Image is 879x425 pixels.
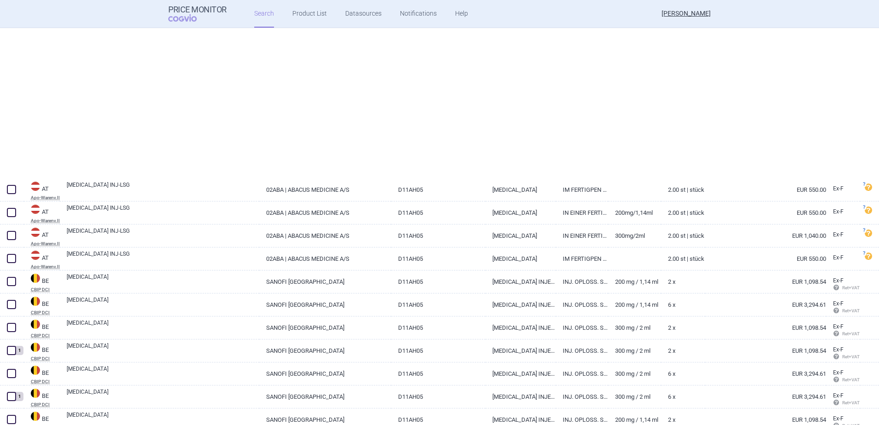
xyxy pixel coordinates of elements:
[833,185,844,192] span: Ex-factory price
[391,385,485,408] a: D11AH05
[833,231,844,238] span: Ex-factory price
[391,224,485,247] a: D11AH05
[391,293,485,316] a: D11AH05
[31,205,40,214] img: Austria
[168,5,227,14] strong: Price Monitor
[67,181,259,197] a: [MEDICAL_DATA] INJ-LSG
[259,316,391,339] a: SANOFI [GEOGRAPHIC_DATA]
[259,224,391,247] a: 02ABA | ABACUS MEDICINE A/S
[556,293,609,316] a: INJ. OPLOSS. S.C. [VOORGEV. SPUIT]
[826,182,860,196] a: Ex-F
[833,369,844,376] span: Ex-factory price
[168,5,227,23] a: Price MonitorCOGVIO
[67,388,259,404] a: [MEDICAL_DATA]
[865,184,876,191] a: ?
[661,362,705,385] a: 6 x
[833,300,844,307] span: Ex-factory price
[861,205,867,210] span: ?
[826,320,860,341] a: Ex-F Ret+VAT calc
[608,224,661,247] a: 300MG/2ML
[608,339,661,362] a: 300 mg / 2 ml
[826,343,860,364] a: Ex-F Ret+VAT calc
[259,293,391,316] a: SANOFI [GEOGRAPHIC_DATA]
[705,270,826,293] a: EUR 1,098.54
[67,204,259,220] a: [MEDICAL_DATA] INJ-LSG
[31,274,40,283] img: Belgium
[833,392,844,399] span: Ex-factory price
[391,178,485,201] a: D11AH05
[24,388,60,407] a: BEBECBIP DCI
[259,201,391,224] a: 02ABA | ABACUS MEDICINE A/S
[31,412,40,421] img: Belgium
[608,362,661,385] a: 300 mg / 2 ml
[24,181,60,200] a: ATATApo-Warenv.II
[833,331,868,336] span: Ret+VAT calc
[865,253,876,260] a: ?
[608,201,661,224] a: 200MG/1,14ML
[556,201,609,224] a: IN EINER FERTIGSPRITZE
[259,362,391,385] a: SANOFI [GEOGRAPHIC_DATA]
[31,241,60,246] abbr: Apo-Warenv.II — Apothekerverlag Warenverzeichnis. Online database developed by the Österreichisch...
[826,297,860,318] a: Ex-F Ret+VAT calc
[705,178,826,201] a: EUR 550.00
[168,14,210,22] span: COGVIO
[705,293,826,316] a: EUR 3,294.61
[608,270,661,293] a: 200 mg / 1,14 ml
[661,385,705,408] a: 6 x
[391,339,485,362] a: D11AH05
[31,356,60,361] abbr: CBIP DCI — Belgian Center for Pharmacotherapeutic Information (CBIP)
[67,296,259,312] a: [MEDICAL_DATA]
[661,293,705,316] a: 6 x
[391,270,485,293] a: D11AH05
[705,316,826,339] a: EUR 1,098.54
[31,366,40,375] img: Belgium
[24,250,60,269] a: ATATApo-Warenv.II
[826,389,860,410] a: Ex-F Ret+VAT calc
[31,402,60,407] abbr: CBIP DCI — Belgian Center for Pharmacotherapeutic Information (CBIP)
[556,385,609,408] a: INJ. OPLOSS. S.C. [VOORGEV. SPUIT]
[833,208,844,215] span: Ex-factory price
[24,204,60,223] a: ATATApo-Warenv.II
[608,316,661,339] a: 300 mg / 2 ml
[705,224,826,247] a: EUR 1,040.00
[259,270,391,293] a: SANOFI [GEOGRAPHIC_DATA]
[705,339,826,362] a: EUR 1,098.54
[705,201,826,224] a: EUR 550.00
[485,316,556,339] a: [MEDICAL_DATA] INJECTIE 300 MG / 2 ML
[608,385,661,408] a: 300 mg / 2 ml
[833,415,844,422] span: Ex-factory price
[31,287,60,292] abbr: CBIP DCI — Belgian Center for Pharmacotherapeutic Information (CBIP)
[259,178,391,201] a: 02ABA | ABACUS MEDICINE A/S
[485,201,556,224] a: [MEDICAL_DATA]
[24,227,60,246] a: ATATApo-Warenv.II
[705,385,826,408] a: EUR 3,294.61
[67,227,259,243] a: [MEDICAL_DATA] INJ-LSG
[865,230,876,237] a: ?
[661,224,705,247] a: 2.00 ST | Stück
[833,377,868,382] span: Ret+VAT calc
[661,339,705,362] a: 2 x
[31,320,40,329] img: Belgium
[826,251,860,265] a: Ex-F
[661,270,705,293] a: 2 x
[24,342,60,361] a: BEBECBIP DCI
[259,385,391,408] a: SANOFI [GEOGRAPHIC_DATA]
[833,285,868,290] span: Ret+VAT calc
[24,319,60,338] a: BEBECBIP DCI
[31,251,40,260] img: Austria
[833,277,844,284] span: Ex-factory price
[31,228,40,237] img: Austria
[391,247,485,270] a: D11AH05
[67,342,259,358] a: [MEDICAL_DATA]
[67,273,259,289] a: [MEDICAL_DATA]
[67,250,259,266] a: [MEDICAL_DATA] INJ-LSG
[259,339,391,362] a: SANOFI [GEOGRAPHIC_DATA]
[833,254,844,261] span: Ex-factory price
[24,296,60,315] a: BEBECBIP DCI
[833,400,868,405] span: Ret+VAT calc
[556,316,609,339] a: INJ. OPLOSS. S.C. [VOORGEV. PEN]
[31,389,40,398] img: Belgium
[31,343,40,352] img: Belgium
[833,308,868,313] span: Ret+VAT calc
[485,385,556,408] a: [MEDICAL_DATA] INJECTIE 300 MG / 2 ML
